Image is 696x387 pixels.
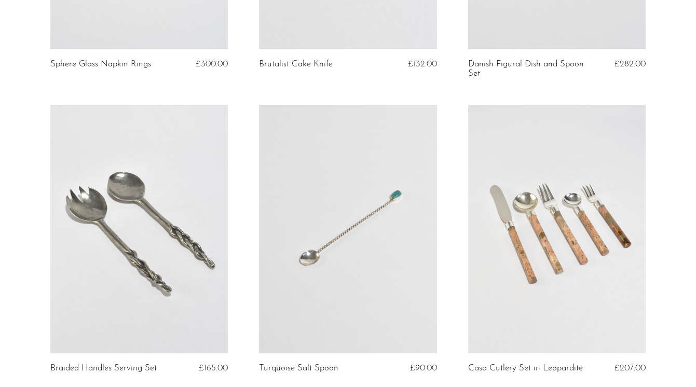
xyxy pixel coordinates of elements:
[615,60,646,68] span: £282.00
[468,364,583,373] a: Casa Cutlery Set in Leopardite
[50,364,157,373] a: Braided Handles Serving Set
[259,60,333,69] a: Brutalist Cake Knife
[408,60,437,68] span: £132.00
[615,364,646,372] span: £207.00
[468,60,586,79] a: Danish Figural Dish and Spoon Set
[50,60,151,69] a: Sphere Glass Napkin Rings
[410,364,437,372] span: £90.00
[199,364,228,372] span: £165.00
[259,364,338,373] a: Turquoise Salt Spoon
[196,60,228,68] span: £300.00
